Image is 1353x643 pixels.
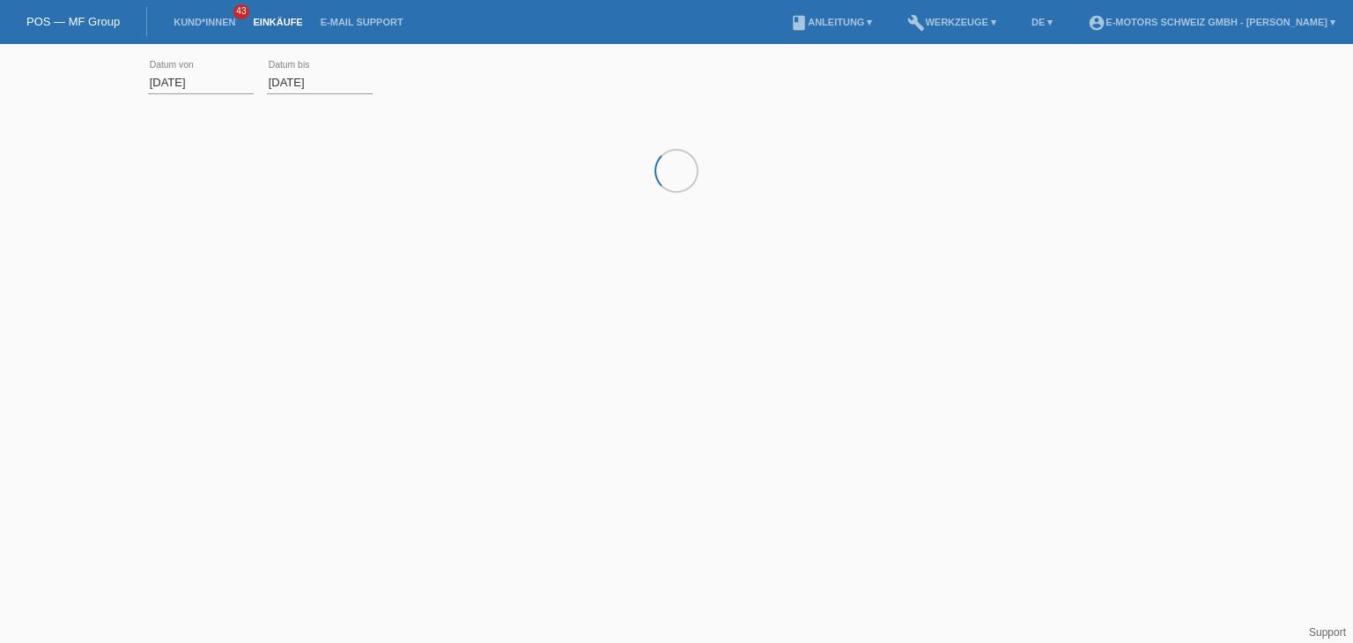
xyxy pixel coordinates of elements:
a: DE ▾ [1023,17,1061,27]
a: Kund*innen [165,17,244,27]
span: 43 [233,4,249,19]
a: account_circleE-Motors Schweiz GmbH - [PERSON_NAME] ▾ [1079,17,1344,27]
a: E-Mail Support [312,17,412,27]
a: Support [1309,626,1346,639]
i: book [790,14,808,32]
a: Einkäufe [244,17,311,27]
a: POS — MF Group [26,15,120,28]
i: account_circle [1088,14,1105,32]
i: build [907,14,925,32]
a: buildWerkzeuge ▾ [898,17,1005,27]
a: bookAnleitung ▾ [781,17,881,27]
